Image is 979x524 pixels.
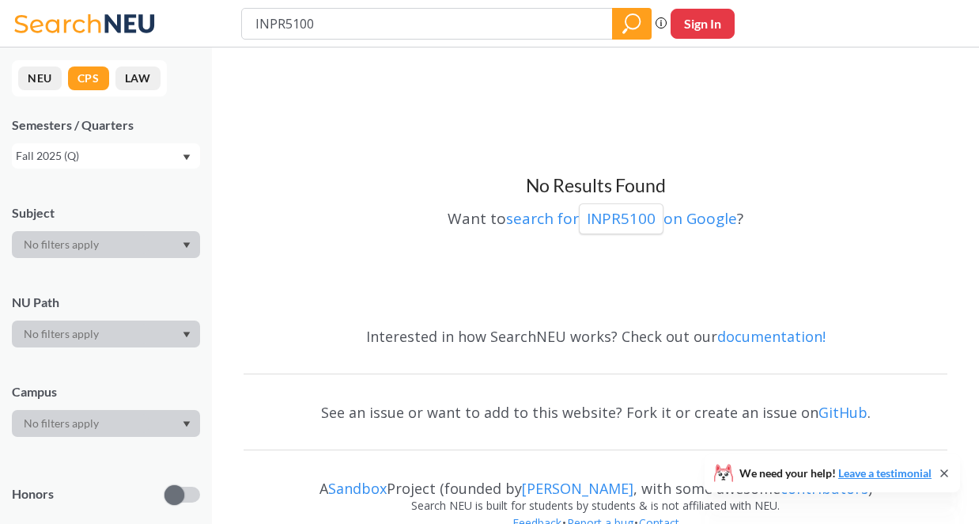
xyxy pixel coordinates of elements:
[506,208,737,229] a: search forINPR5100on Google
[16,147,181,165] div: Fall 2025 (Q)
[115,66,161,90] button: LAW
[587,208,656,230] p: INPR5100
[739,468,932,479] span: We need your help!
[183,332,191,338] svg: Dropdown arrow
[717,327,826,346] a: documentation!
[183,421,191,427] svg: Dropdown arrow
[183,242,191,249] svg: Dropdown arrow
[622,13,641,35] svg: magnifying glass
[12,116,200,134] div: Semesters / Quarters
[244,313,947,359] div: Interested in how SearchNEU works? Check out our
[12,485,54,503] p: Honors
[12,321,200,347] div: Dropdown arrow
[838,466,932,480] a: Leave a testimonial
[244,465,947,497] div: A Project (founded by , with some awesome )
[12,231,200,258] div: Dropdown arrow
[12,410,200,437] div: Dropdown arrow
[328,479,387,498] a: Sandbox
[671,9,735,39] button: Sign In
[12,383,200,401] div: Campus
[68,66,109,90] button: CPS
[522,479,633,498] a: [PERSON_NAME]
[612,8,652,40] div: magnifying glass
[12,294,200,311] div: NU Path
[183,154,191,161] svg: Dropdown arrow
[12,204,200,222] div: Subject
[18,66,62,90] button: NEU
[254,10,601,37] input: Class, professor, course number, "phrase"
[244,174,947,198] h3: No Results Found
[244,497,947,515] div: Search NEU is built for students by students & is not affiliated with NEU.
[244,198,947,234] div: Want to ?
[818,403,867,422] a: GitHub
[12,143,200,169] div: Fall 2025 (Q)Dropdown arrow
[244,389,947,435] div: See an issue or want to add to this website? Fork it or create an issue on .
